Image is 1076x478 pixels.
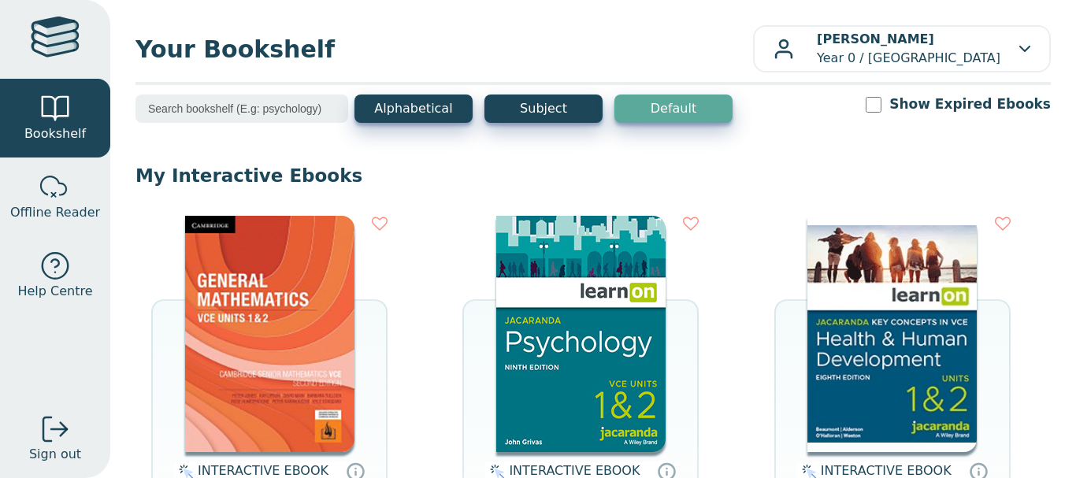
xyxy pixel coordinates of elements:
span: INTERACTIVE EBOOK [821,463,952,478]
span: Offline Reader [10,203,100,222]
img: db0c0c84-88f5-4982-b677-c50e1668d4a0.jpg [807,216,977,452]
label: Show Expired Ebooks [889,94,1051,114]
b: [PERSON_NAME] [817,31,934,46]
img: 98e9f931-67be-40f3-b733-112c3181ee3a.jpg [185,216,354,452]
span: INTERACTIVE EBOOK [198,463,328,478]
span: Bookshelf [24,124,86,143]
span: INTERACTIVE EBOOK [509,463,640,478]
button: [PERSON_NAME]Year 0 / [GEOGRAPHIC_DATA] [753,25,1051,72]
p: Year 0 / [GEOGRAPHIC_DATA] [817,30,1000,68]
span: Help Centre [17,282,92,301]
span: Your Bookshelf [135,31,753,67]
p: My Interactive Ebooks [135,164,1051,187]
input: Search bookshelf (E.g: psychology) [135,94,348,123]
button: Alphabetical [354,94,473,123]
span: Sign out [29,445,81,464]
button: Default [614,94,733,123]
button: Subject [484,94,603,123]
img: 5dbb8fc4-eac2-4bdb-8cd5-a7394438c953.jpg [496,216,666,452]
